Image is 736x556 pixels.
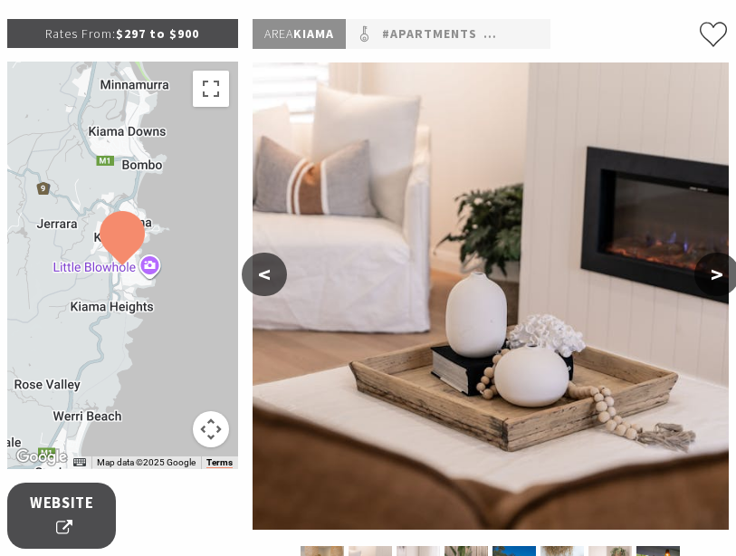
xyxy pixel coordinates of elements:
button: Toggle fullscreen view [193,71,229,107]
a: Open this area in Google Maps (opens a new window) [12,446,72,469]
img: Salty Palms - Villa 2 [253,62,729,530]
a: Website [7,483,116,549]
a: #Holiday Homes [483,24,597,44]
p: Kiama [253,19,346,49]
p: $297 to $900 [7,19,238,48]
a: Terms (opens in new tab) [206,457,233,468]
span: Area [264,25,293,42]
a: #Apartments [382,24,477,44]
button: Keyboard shortcuts [73,456,86,469]
span: Map data ©2025 Google [97,457,196,467]
span: Website [30,492,94,540]
img: Google [12,446,72,469]
span: Rates From: [45,25,116,42]
button: < [242,253,287,296]
button: Map camera controls [193,411,229,447]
